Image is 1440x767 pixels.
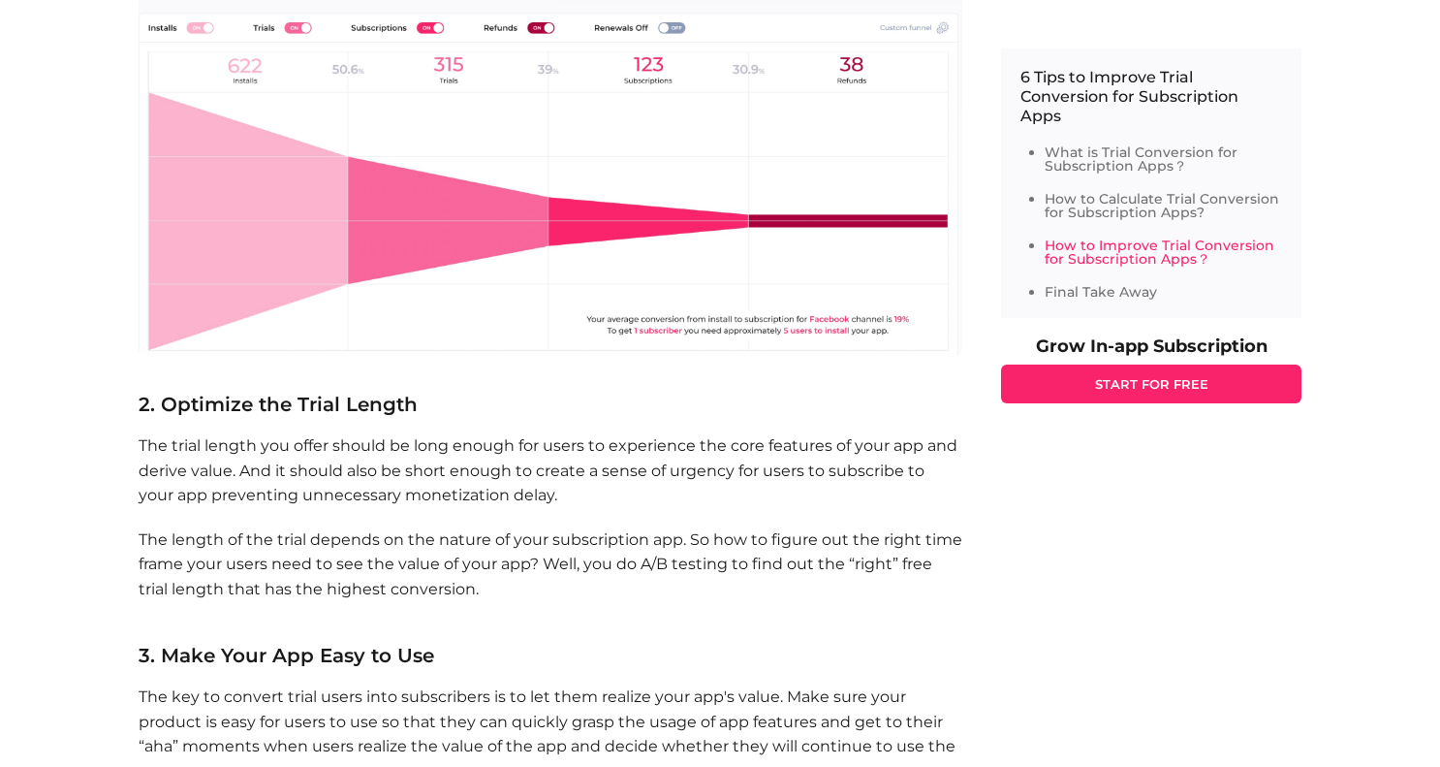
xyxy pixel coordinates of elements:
[1001,337,1301,355] p: Grow In-app Subscription
[1045,237,1274,268] a: How to Improve Trial Conversion for Subscription Apps？
[139,433,962,508] p: The trial length you offer should be long enough for users to experience the core features of you...
[139,375,962,414] h3: 2. Optimize the Trial Length
[1045,144,1237,175] a: What is Trial Conversion for Subscription Apps？
[1001,365,1301,403] a: START FOR FREE
[1045,283,1157,301] a: Final Take Away
[1045,190,1279,221] a: How to Calculate Trial Conversion for Subscription Apps?
[139,527,962,626] p: The length of the trial depends on the nature of your subscription app. So how to figure out the ...
[139,646,962,665] h3: 3. Make Your App Easy to Use
[1020,68,1282,126] p: 6 Tips to Improve Trial Conversion for Subscription Apps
